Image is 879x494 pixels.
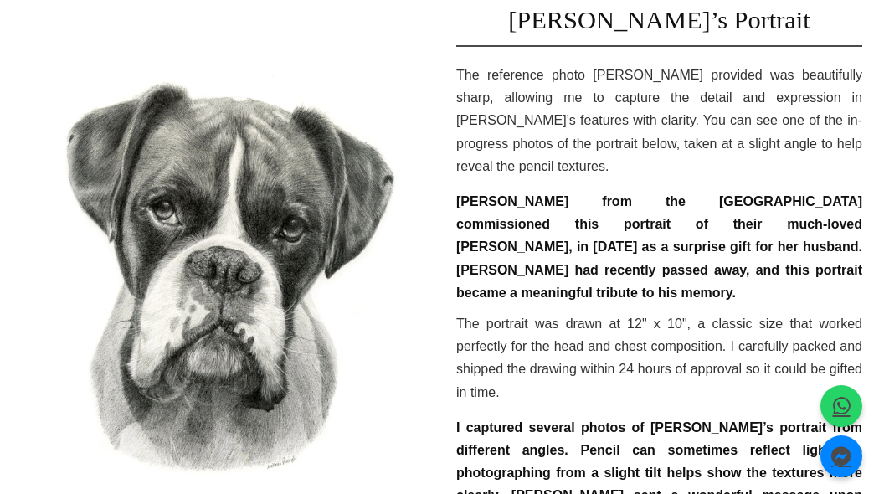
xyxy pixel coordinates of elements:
[820,385,862,427] a: WhatsApp
[456,64,862,178] p: The reference photo [PERSON_NAME] provided was beautifully sharp, allowing me to capture the deta...
[456,312,862,404] p: The portrait was drawn at 12" x 10", a classic size that worked perfectly for the head and chest ...
[456,190,862,304] p: [PERSON_NAME] from the [GEOGRAPHIC_DATA] commissioned this portrait of their much-loved [PERSON_N...
[820,435,862,477] a: Messenger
